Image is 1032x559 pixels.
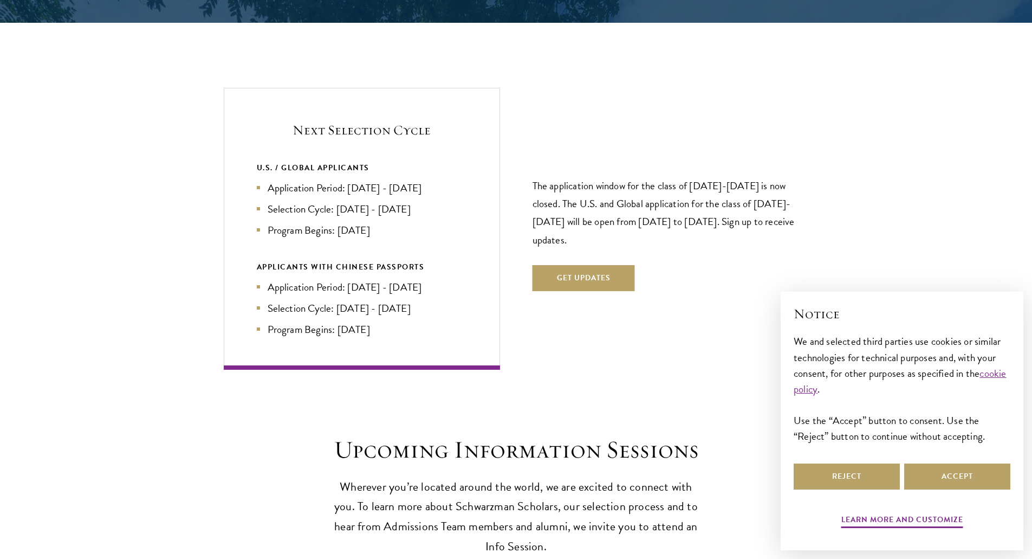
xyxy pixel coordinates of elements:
li: Program Begins: [DATE] [257,322,467,337]
li: Application Period: [DATE] - [DATE] [257,279,467,295]
button: Accept [904,464,1010,490]
div: APPLICANTS WITH CHINESE PASSPORTS [257,260,467,274]
button: Learn more and customize [841,513,963,530]
p: The application window for the class of [DATE]-[DATE] is now closed. The U.S. and Global applicat... [533,177,809,248]
li: Selection Cycle: [DATE] - [DATE] [257,201,467,217]
p: Wherever you’re located around the world, we are excited to connect with you. To learn more about... [329,477,703,557]
li: Program Begins: [DATE] [257,222,467,238]
div: We and selected third parties use cookies or similar technologies for technical purposes and, wit... [794,333,1010,444]
h2: Notice [794,305,1010,323]
button: Get Updates [533,265,635,291]
li: Selection Cycle: [DATE] - [DATE] [257,300,467,316]
button: Reject [794,464,900,490]
div: U.S. / GLOBAL APPLICANTS [257,161,467,175]
h2: Upcoming Information Sessions [329,435,703,465]
h5: Next Selection Cycle [257,121,467,139]
a: cookie policy [794,365,1007,397]
li: Application Period: [DATE] - [DATE] [257,180,467,196]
